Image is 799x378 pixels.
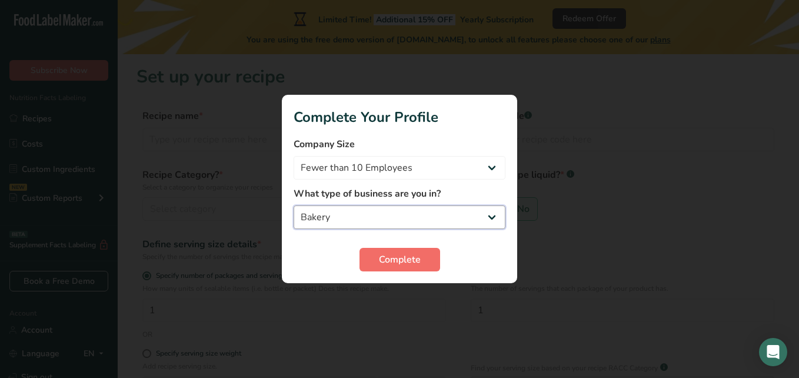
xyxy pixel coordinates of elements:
h1: Complete Your Profile [294,107,505,128]
label: Company Size [294,137,505,151]
label: What type of business are you in? [294,187,505,201]
span: Complete [379,253,421,267]
div: Open Intercom Messenger [759,338,787,366]
button: Complete [359,248,440,271]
